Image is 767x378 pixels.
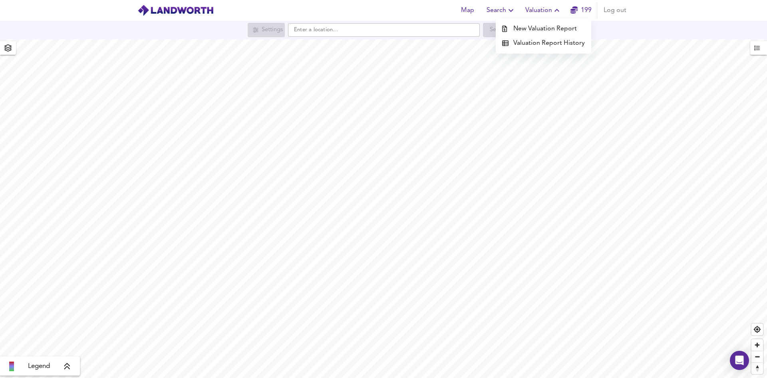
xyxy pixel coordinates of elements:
[496,36,591,50] a: Valuation Report History
[137,4,214,16] img: logo
[751,351,763,362] span: Zoom out
[600,2,630,18] button: Log out
[751,324,763,335] button: Find my location
[525,5,562,16] span: Valuation
[751,339,763,351] button: Zoom in
[483,23,519,37] div: Search for a location first or explore the map
[568,2,594,18] button: 199
[248,23,285,37] div: Search for a location first or explore the map
[288,23,480,37] input: Enter a location...
[522,2,565,18] button: Valuation
[455,2,480,18] button: Map
[751,362,763,374] button: Reset bearing to north
[570,5,592,16] a: 199
[730,351,749,370] div: Open Intercom Messenger
[604,5,626,16] span: Log out
[458,5,477,16] span: Map
[487,5,516,16] span: Search
[483,2,519,18] button: Search
[496,22,591,36] a: New Valuation Report
[751,351,763,362] button: Zoom out
[28,362,50,371] span: Legend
